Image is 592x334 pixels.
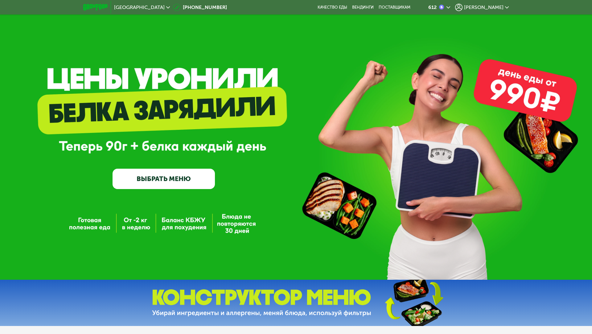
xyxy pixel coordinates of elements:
[352,5,374,10] a: Вендинги
[318,5,347,10] a: Качество еды
[464,5,504,10] span: [PERSON_NAME]
[379,5,410,10] div: поставщикам
[113,169,215,189] a: ВЫБРАТЬ МЕНЮ
[173,4,227,11] a: [PHONE_NUMBER]
[114,5,165,10] span: [GEOGRAPHIC_DATA]
[428,5,437,10] div: 612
